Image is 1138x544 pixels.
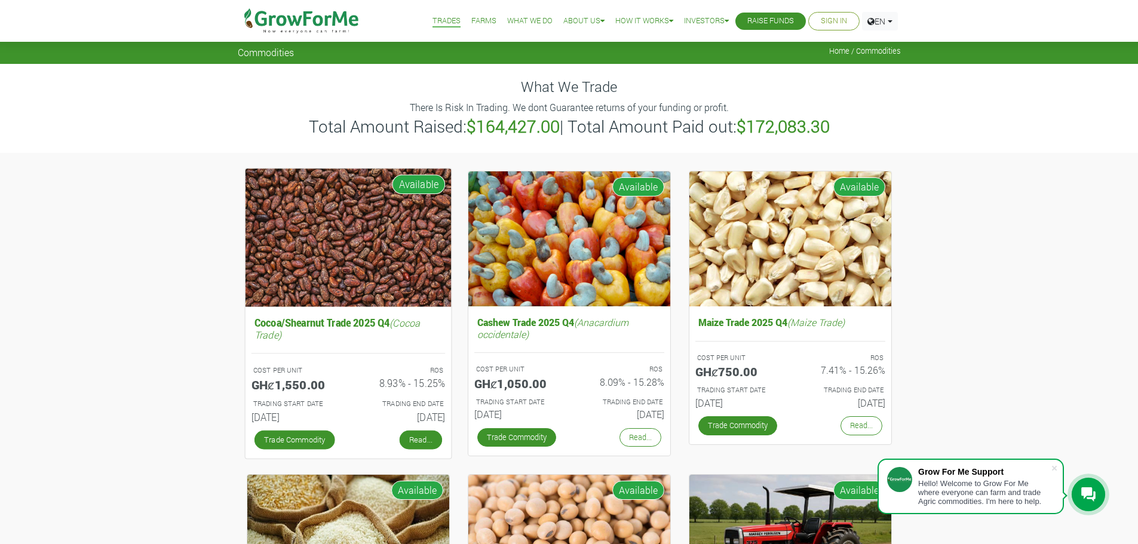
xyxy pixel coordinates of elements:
h6: [DATE] [357,411,445,423]
a: Read... [619,428,661,447]
a: What We Do [507,15,553,27]
p: ROS [801,353,884,363]
h5: Maize Trade 2025 Q4 [695,314,885,331]
p: Estimated Trading End Date [580,397,662,407]
span: Available [392,174,445,194]
span: Available [833,177,885,196]
p: Estimated Trading End Date [359,398,443,408]
h6: [DATE] [799,397,885,408]
a: Read... [841,416,882,435]
p: Estimated Trading Start Date [697,385,780,395]
i: (Maize Trade) [787,316,845,328]
a: Sign In [821,15,847,27]
a: Maize Trade 2025 Q4(Maize Trade) COST PER UNIT GHȼ750.00 ROS 7.41% - 15.26% TRADING START DATE [D... [695,314,885,413]
h4: What We Trade [238,78,901,96]
p: Estimated Trading Start Date [253,398,337,408]
i: (Anacardium occidentale) [477,316,628,340]
h6: 8.93% - 15.25% [357,377,445,389]
p: COST PER UNIT [253,365,337,375]
span: Home / Commodities [829,47,901,56]
h5: Cocoa/Shearnut Trade 2025 Q4 [251,314,444,343]
img: growforme image [468,171,670,307]
b: $172,083.30 [737,115,830,137]
a: EN [862,12,898,30]
h5: GHȼ1,050.00 [474,376,560,391]
a: Trade Commodity [698,416,777,435]
p: Estimated Trading End Date [801,385,884,395]
a: Cocoa/Shearnut Trade 2025 Q4(Cocoa Trade) COST PER UNIT GHȼ1,550.00 ROS 8.93% - 15.25% TRADING ST... [251,314,444,427]
b: $164,427.00 [467,115,560,137]
a: About Us [563,15,605,27]
span: Commodities [238,47,294,58]
h6: 7.41% - 15.26% [799,364,885,376]
p: COST PER UNIT [476,364,559,374]
i: (Cocoa Trade) [254,316,419,340]
h3: Total Amount Raised: | Total Amount Paid out: [240,116,899,137]
a: Cashew Trade 2025 Q4(Anacardium occidentale) COST PER UNIT GHȼ1,050.00 ROS 8.09% - 15.28% TRADING... [474,314,664,425]
div: Grow For Me Support [918,467,1051,477]
h6: [DATE] [578,408,664,420]
div: Hello! Welcome to Grow For Me where everyone can farm and trade Agric commodities. I'm here to help. [918,479,1051,506]
a: Farms [471,15,496,27]
h5: GHȼ1,550.00 [251,377,339,392]
span: Available [391,481,443,500]
h6: [DATE] [474,408,560,420]
p: COST PER UNIT [697,353,780,363]
h6: 8.09% - 15.28% [578,376,664,388]
a: Investors [684,15,729,27]
a: Trade Commodity [254,430,335,449]
h5: GHȼ750.00 [695,364,781,379]
p: ROS [359,365,443,375]
a: Trades [432,15,461,27]
p: ROS [580,364,662,374]
span: Available [612,481,664,500]
a: Trade Commodity [477,428,556,447]
h5: Cashew Trade 2025 Q4 [474,314,664,342]
a: Raise Funds [747,15,794,27]
span: Available [833,481,885,500]
a: How it Works [615,15,673,27]
h6: [DATE] [695,397,781,408]
img: growforme image [689,171,891,307]
h6: [DATE] [251,411,339,423]
p: There Is Risk In Trading. We dont Guarantee returns of your funding or profit. [240,100,899,115]
p: Estimated Trading Start Date [476,397,559,407]
a: Read... [399,430,441,449]
span: Available [612,177,664,196]
img: growforme image [245,168,451,306]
